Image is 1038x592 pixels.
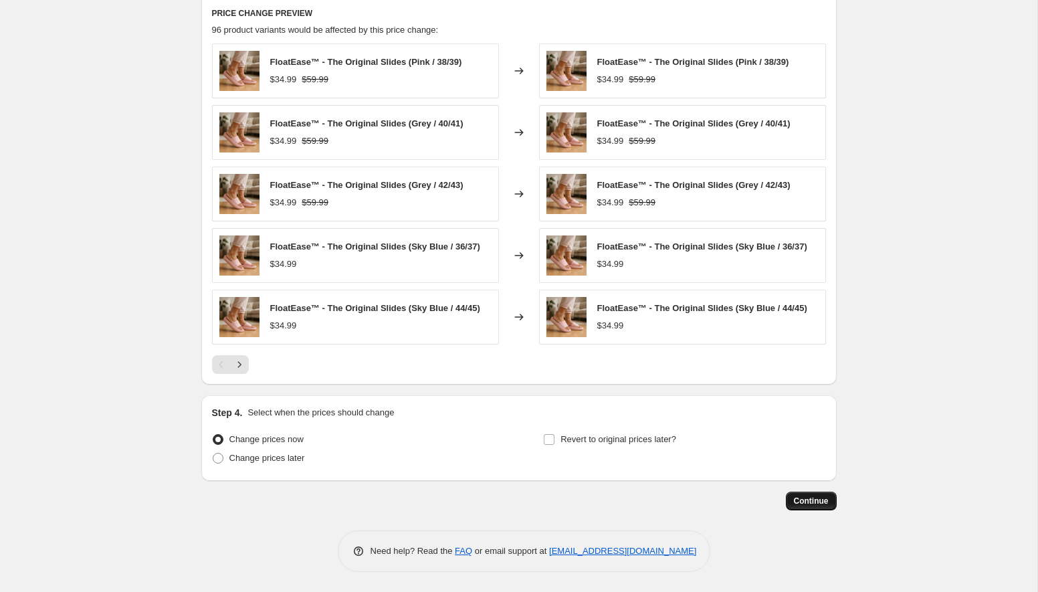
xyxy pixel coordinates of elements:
img: ChatGPT_Image_Sep_6_2025_06_43_16_PM_80x.png [219,297,259,337]
span: Change prices now [229,434,304,444]
span: FloatEase™ - The Original Slides (Grey / 42/43) [597,180,791,190]
span: FloatEase™ - The Original Slides (Sky Blue / 36/37) [597,241,807,252]
span: FloatEase™ - The Original Slides (Sky Blue / 44/45) [597,303,807,313]
a: [EMAIL_ADDRESS][DOMAIN_NAME] [549,546,696,556]
div: $34.99 [270,258,297,271]
div: $34.99 [597,319,624,332]
strike: $59.99 [629,196,655,209]
span: FloatEase™ - The Original Slides (Sky Blue / 36/37) [270,241,480,252]
strike: $59.99 [302,134,328,148]
strike: $59.99 [629,73,655,86]
a: FAQ [455,546,472,556]
div: $34.99 [597,196,624,209]
img: ChatGPT_Image_Sep_6_2025_06_43_16_PM_80x.png [546,112,587,153]
h2: Step 4. [212,406,243,419]
nav: Pagination [212,355,249,374]
img: ChatGPT_Image_Sep_6_2025_06_43_16_PM_80x.png [546,297,587,337]
span: Revert to original prices later? [560,434,676,444]
span: Continue [794,496,829,506]
span: 96 product variants would be affected by this price change: [212,25,439,35]
span: FloatEase™ - The Original Slides (Grey / 40/41) [270,118,463,128]
p: Select when the prices should change [247,406,394,419]
button: Continue [786,492,837,510]
img: ChatGPT_Image_Sep_6_2025_06_43_16_PM_80x.png [546,174,587,214]
img: ChatGPT_Image_Sep_6_2025_06_43_16_PM_80x.png [546,235,587,276]
div: $34.99 [270,73,297,86]
div: $34.99 [597,134,624,148]
img: ChatGPT_Image_Sep_6_2025_06_43_16_PM_80x.png [219,235,259,276]
strike: $59.99 [302,196,328,209]
img: ChatGPT_Image_Sep_6_2025_06_43_16_PM_80x.png [219,51,259,91]
div: $34.99 [597,73,624,86]
span: Change prices later [229,453,305,463]
img: ChatGPT_Image_Sep_6_2025_06_43_16_PM_80x.png [219,112,259,153]
img: ChatGPT_Image_Sep_6_2025_06_43_16_PM_80x.png [219,174,259,214]
strike: $59.99 [629,134,655,148]
div: $34.99 [270,196,297,209]
div: $34.99 [270,319,297,332]
span: FloatEase™ - The Original Slides (Grey / 40/41) [597,118,791,128]
h6: PRICE CHANGE PREVIEW [212,8,826,19]
span: FloatEase™ - The Original Slides (Grey / 42/43) [270,180,463,190]
span: FloatEase™ - The Original Slides (Pink / 38/39) [270,57,462,67]
span: Need help? Read the [371,546,455,556]
button: Next [230,355,249,374]
span: FloatEase™ - The Original Slides (Sky Blue / 44/45) [270,303,480,313]
div: $34.99 [270,134,297,148]
div: $34.99 [597,258,624,271]
strike: $59.99 [302,73,328,86]
span: FloatEase™ - The Original Slides (Pink / 38/39) [597,57,789,67]
img: ChatGPT_Image_Sep_6_2025_06_43_16_PM_80x.png [546,51,587,91]
span: or email support at [472,546,549,556]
